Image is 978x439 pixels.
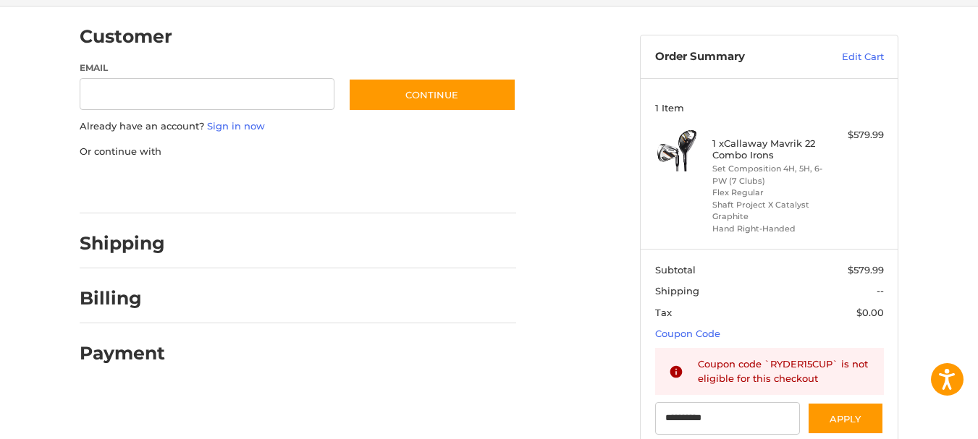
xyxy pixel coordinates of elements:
[877,285,884,297] span: --
[655,402,801,435] input: Gift Certificate or Coupon Code
[811,50,884,64] a: Edit Cart
[80,61,334,74] label: Email
[827,128,884,142] div: $579.99
[655,307,672,318] span: Tax
[712,187,823,199] li: Flex Regular
[80,287,164,310] h2: Billing
[321,173,429,199] iframe: PayPal-venmo
[712,223,823,235] li: Hand Right-Handed
[655,102,884,114] h3: 1 Item
[207,120,265,132] a: Sign in now
[80,145,516,159] p: Or continue with
[655,50,811,64] h3: Order Summary
[698,357,870,385] div: Coupon code `RYDER15CUP` is not eligible for this checkout
[75,173,184,199] iframe: PayPal-paypal
[655,328,720,339] a: Coupon Code
[198,173,306,199] iframe: PayPal-paylater
[712,199,823,223] li: Shaft Project X Catalyst Graphite
[848,264,884,276] span: $579.99
[80,25,172,48] h2: Customer
[807,402,884,435] button: Apply
[712,137,823,161] h4: 1 x Callaway Mavrik 22 Combo Irons
[80,232,165,255] h2: Shipping
[856,307,884,318] span: $0.00
[80,119,516,134] p: Already have an account?
[655,285,699,297] span: Shipping
[80,342,165,365] h2: Payment
[712,163,823,187] li: Set Composition 4H, 5H, 6-PW (7 Clubs)
[348,78,516,111] button: Continue
[655,264,696,276] span: Subtotal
